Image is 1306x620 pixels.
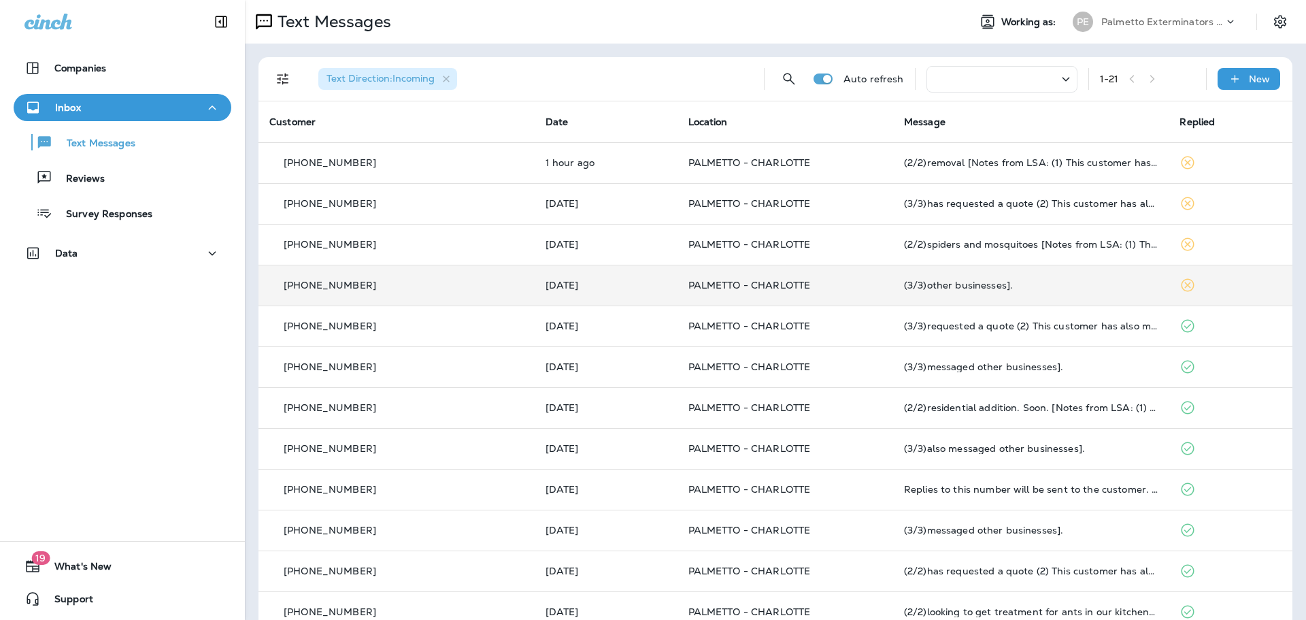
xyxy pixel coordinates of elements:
span: PALMETTO - CHARLOTTE [688,157,811,169]
p: Text Messages [53,137,135,150]
p: [PHONE_NUMBER] [284,280,376,291]
button: Survey Responses [14,199,231,227]
div: (3/3)requested a quote (2) This customer has also messaged other businesses]. [904,321,1158,331]
span: PALMETTO - CHARLOTTE [688,197,811,210]
p: New [1249,74,1270,84]
div: PE [1073,12,1093,32]
span: PALMETTO - CHARLOTTE [688,442,811,455]
span: 19 [31,551,50,565]
p: [PHONE_NUMBER] [284,157,376,168]
span: Message [904,116,945,128]
p: [PHONE_NUMBER] [284,606,376,617]
span: PALMETTO - CHARLOTTE [688,320,811,332]
p: [PHONE_NUMBER] [284,321,376,331]
p: Sep 17, 2025 10:56 AM [546,239,667,250]
span: PALMETTO - CHARLOTTE [688,238,811,250]
p: Sep 12, 2025 09:53 AM [546,566,667,576]
span: PALMETTO - CHARLOTTE [688,606,811,618]
p: Sep 12, 2025 01:07 PM [546,525,667,536]
div: (2/2)spiders and mosquitoes [Notes from LSA: (1) This customer has requested a quote (2) This cus... [904,239,1158,250]
p: Sep 18, 2025 10:41 AM [546,157,667,168]
button: Search Messages [775,65,803,93]
p: Sep 12, 2025 01:11 PM [546,484,667,495]
p: Companies [54,63,106,74]
span: Text Direction : Incoming [326,72,435,84]
p: Sep 15, 2025 11:49 AM [546,402,667,413]
p: [PHONE_NUMBER] [284,525,376,536]
div: (3/3)messaged other businesses]. [904,361,1158,372]
p: [PHONE_NUMBER] [284,402,376,413]
span: PALMETTO - CHARLOTTE [688,524,811,536]
p: [PHONE_NUMBER] [284,443,376,454]
button: 19What's New [14,553,231,580]
p: [PHONE_NUMBER] [284,239,376,250]
span: Working as: [1001,16,1059,28]
button: Data [14,240,231,267]
p: Sep 15, 2025 02:28 PM [546,361,667,372]
button: Settings [1268,10,1292,34]
span: Support [41,593,93,610]
p: Sep 16, 2025 12:16 PM [546,321,667,331]
p: Sep 16, 2025 01:53 PM [546,280,667,291]
button: Reviews [14,163,231,192]
p: Inbox [55,102,81,113]
div: (2/2)looking to get treatment for ants in our kitchen area.. [904,606,1158,617]
div: 1 - 21 [1100,74,1119,84]
span: Replied [1179,116,1215,128]
p: Text Messages [272,12,391,32]
div: Replies to this number will be sent to the customer. You can also choose to call the customer thr... [904,484,1158,495]
button: Filters [269,65,297,93]
div: (2/2)residential addition. Soon. [Notes from LSA: (1) This customer has requested a quote (2) Thi... [904,402,1158,413]
span: PALMETTO - CHARLOTTE [688,565,811,577]
p: [PHONE_NUMBER] [284,484,376,495]
span: Location [688,116,728,128]
span: Date [546,116,569,128]
span: PALMETTO - CHARLOTTE [688,402,811,414]
span: PALMETTO - CHARLOTTE [688,361,811,373]
button: Companies [14,54,231,82]
button: Collapse Sidebar [202,8,240,35]
span: PALMETTO - CHARLOTTE [688,279,811,291]
div: (2/2)removal [Notes from LSA: (1) This customer has requested a quote (2) This customer has also ... [904,157,1158,168]
p: Auto refresh [843,74,904,84]
p: Palmetto Exterminators LLC [1101,16,1224,27]
span: PALMETTO - CHARLOTTE [688,483,811,495]
div: (3/3)has requested a quote (2) This customer has also messaged other businesses]. [904,198,1158,209]
p: [PHONE_NUMBER] [284,566,376,576]
p: Survey Responses [52,208,152,221]
p: Sep 15, 2025 10:43 AM [546,443,667,454]
span: Customer [269,116,316,128]
p: Reviews [52,173,105,186]
button: Text Messages [14,128,231,157]
p: Sep 17, 2025 11:58 AM [546,198,667,209]
div: Text Direction:Incoming [318,68,457,90]
div: (3/3)other businesses]. [904,280,1158,291]
button: Inbox [14,94,231,121]
p: Sep 11, 2025 11:14 AM [546,606,667,617]
div: (2/2)has requested a quote (2) This customer has also messaged other businesses]. [904,566,1158,576]
p: [PHONE_NUMBER] [284,361,376,372]
p: Data [55,248,78,259]
button: Support [14,585,231,613]
p: [PHONE_NUMBER] [284,198,376,209]
div: (3/3)also messaged other businesses]. [904,443,1158,454]
span: What's New [41,561,112,577]
div: (3/3)messaged other businesses]. [904,525,1158,536]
